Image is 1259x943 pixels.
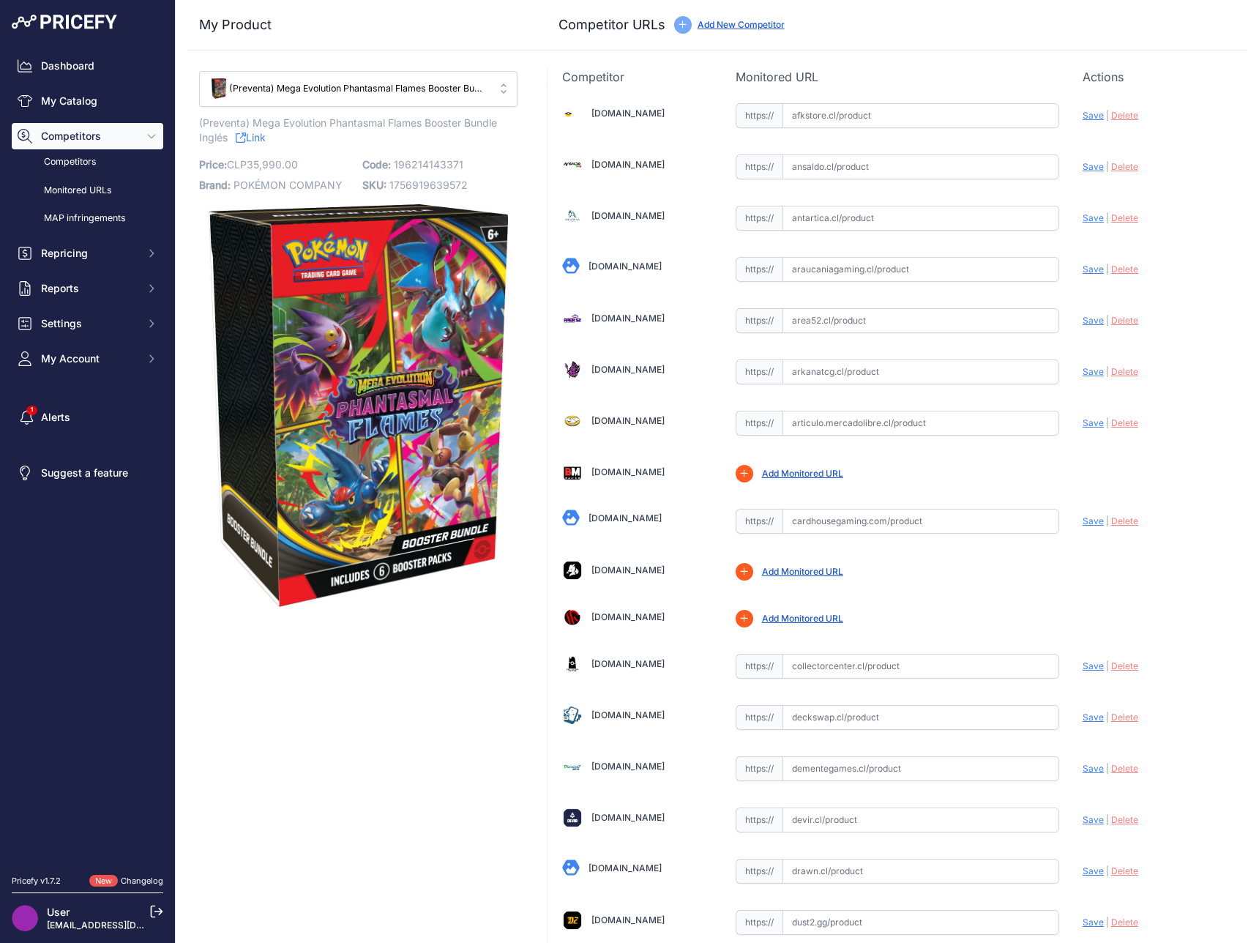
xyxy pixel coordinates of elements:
a: [DOMAIN_NAME] [591,466,665,477]
input: drawn.cl/product [782,859,1059,884]
span: Save [1083,917,1104,928]
span: Delete [1111,366,1138,377]
span: | [1106,161,1109,172]
a: Monitored URLs [12,178,163,204]
span: | [1106,417,1109,428]
span: | [1106,264,1109,275]
a: My Catalog [12,88,163,114]
a: [DOMAIN_NAME] [591,159,665,170]
a: [DOMAIN_NAME] [591,313,665,324]
span: Delete [1111,814,1138,825]
span: Delete [1111,161,1138,172]
a: Changelog [121,876,163,886]
span: 35,990.00 [247,158,298,171]
span: https:// [736,206,782,231]
input: arkanatcg.cl/product [782,359,1059,384]
span: https:// [736,154,782,179]
span: Competitors [41,129,137,143]
span: https:// [736,308,782,333]
span: Delete [1111,212,1138,223]
span: https:// [736,411,782,436]
p: Actions [1083,68,1233,86]
div: Pricefy v1.7.2 [12,875,61,887]
span: (Preventa) Mega Evolution Phantasmal Flames Booster Bundle Inglés [209,82,487,96]
span: Save [1083,712,1104,723]
a: [DOMAIN_NAME] [589,512,662,523]
span: Save [1083,212,1104,223]
input: afkstore.cl/product [782,103,1059,128]
a: [DOMAIN_NAME] [591,812,665,823]
a: [DOMAIN_NAME] [591,761,665,772]
span: Delete [1111,515,1138,526]
span: Price: [199,158,227,171]
button: Settings [12,310,163,337]
span: Save [1083,417,1104,428]
a: [DOMAIN_NAME] [589,862,662,873]
a: User [47,906,70,918]
span: Delete [1111,264,1138,275]
a: Add Monitored URL [762,613,843,624]
a: [DOMAIN_NAME] [591,210,665,221]
a: [DOMAIN_NAME] [591,364,665,375]
span: | [1106,366,1109,377]
a: Add New Competitor [698,19,785,30]
input: collectorcenter.cl/product [782,654,1059,679]
a: [EMAIL_ADDRESS][DOMAIN_NAME] [47,920,200,931]
span: Save [1083,264,1104,275]
span: https:// [736,509,782,534]
a: Dashboard [12,53,163,79]
span: SKU: [362,179,386,191]
span: | [1106,110,1109,121]
a: Suggest a feature [12,460,163,486]
span: (Preventa) Mega Evolution Phantasmal Flames Booster Bundle Inglés [199,113,497,147]
span: https:// [736,705,782,730]
span: Save [1083,161,1104,172]
span: | [1106,917,1109,928]
input: antartica.cl/product [782,206,1059,231]
span: https:// [736,910,782,935]
span: Reports [41,281,137,296]
span: Delete [1111,712,1138,723]
input: articulo.mercadolibre.cl/product [782,411,1059,436]
span: | [1106,763,1109,774]
a: Add Monitored URL [762,468,843,479]
span: https:// [736,359,782,384]
span: Delete [1111,660,1138,671]
input: dust2.gg/product [782,910,1059,935]
h3: My Product [199,15,518,35]
span: https:// [736,756,782,781]
span: My Account [41,351,137,366]
h3: Competitor URLs [558,15,665,35]
span: Save [1083,814,1104,825]
a: [DOMAIN_NAME] [591,658,665,669]
span: | [1106,712,1109,723]
span: Save [1083,315,1104,326]
span: 196214143371 [394,158,463,171]
span: Delete [1111,417,1138,428]
button: Competitors [12,123,163,149]
button: (Preventa) Mega Evolution Phantasmal Flames Booster Bundle Inglés [199,71,518,107]
img: Pricefy Logo [12,15,117,29]
span: https:// [736,257,782,282]
input: araucaniagaming.cl/product [782,257,1059,282]
input: deckswap.cl/product [782,705,1059,730]
input: area52.cl/product [782,308,1059,333]
p: Competitor [562,68,712,86]
button: My Account [12,346,163,372]
span: Delete [1111,110,1138,121]
span: Save [1083,110,1104,121]
a: [DOMAIN_NAME] [591,611,665,622]
span: | [1106,660,1109,671]
span: Delete [1111,763,1138,774]
span: Save [1083,515,1104,526]
span: Brand: [199,179,231,191]
button: Repricing [12,240,163,266]
a: [DOMAIN_NAME] [589,261,662,272]
span: Delete [1111,917,1138,928]
span: | [1106,212,1109,223]
img: Phantasmal-Flames-Booster-Bundle-1.jpg [209,78,229,99]
p: CLP [199,154,354,175]
a: Add Monitored URL [762,566,843,577]
input: cardhousegaming.com/product [782,509,1059,534]
span: https:// [736,859,782,884]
